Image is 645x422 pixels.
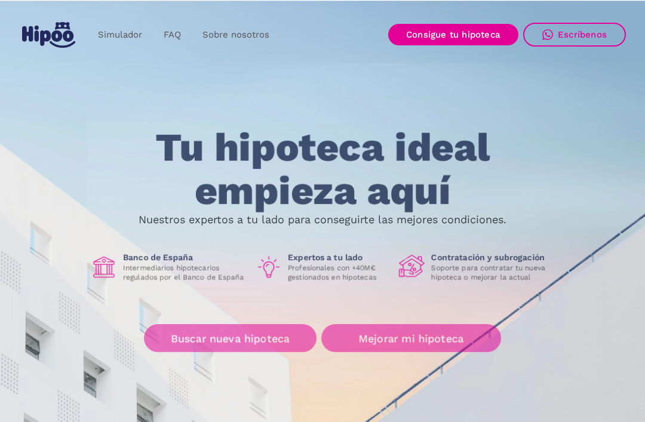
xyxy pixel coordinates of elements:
p: Nuestros expertos a tu lado para conseguirte las mejores condiciones. [139,215,506,224]
a: Buscar nueva hipoteca [144,324,317,352]
p: Profesionales con +40M€ gestionados en hipotecas [288,263,389,282]
h1: Expertos a tu lado [288,252,389,263]
p: Soporte para contratar tu nueva hipoteca o mejorar la actual [431,263,554,282]
h1: Tu hipoteca ideal empieza aquí [96,127,549,213]
a: Escríbenos [523,23,626,47]
a: Simulador [87,23,153,47]
p: Intermediarios hipotecarios regulados por el Banco de España [123,263,246,282]
a: Mejorar mi hipoteca [321,324,501,352]
a: Sobre nosotros [192,23,280,47]
h1: Contratación y subrogación [431,252,554,263]
a: Consigue tu hipoteca [388,24,518,45]
h1: Banco de España [123,252,246,263]
a: home [19,17,78,53]
a: FAQ [153,23,192,47]
div: Escríbenos [558,29,607,40]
